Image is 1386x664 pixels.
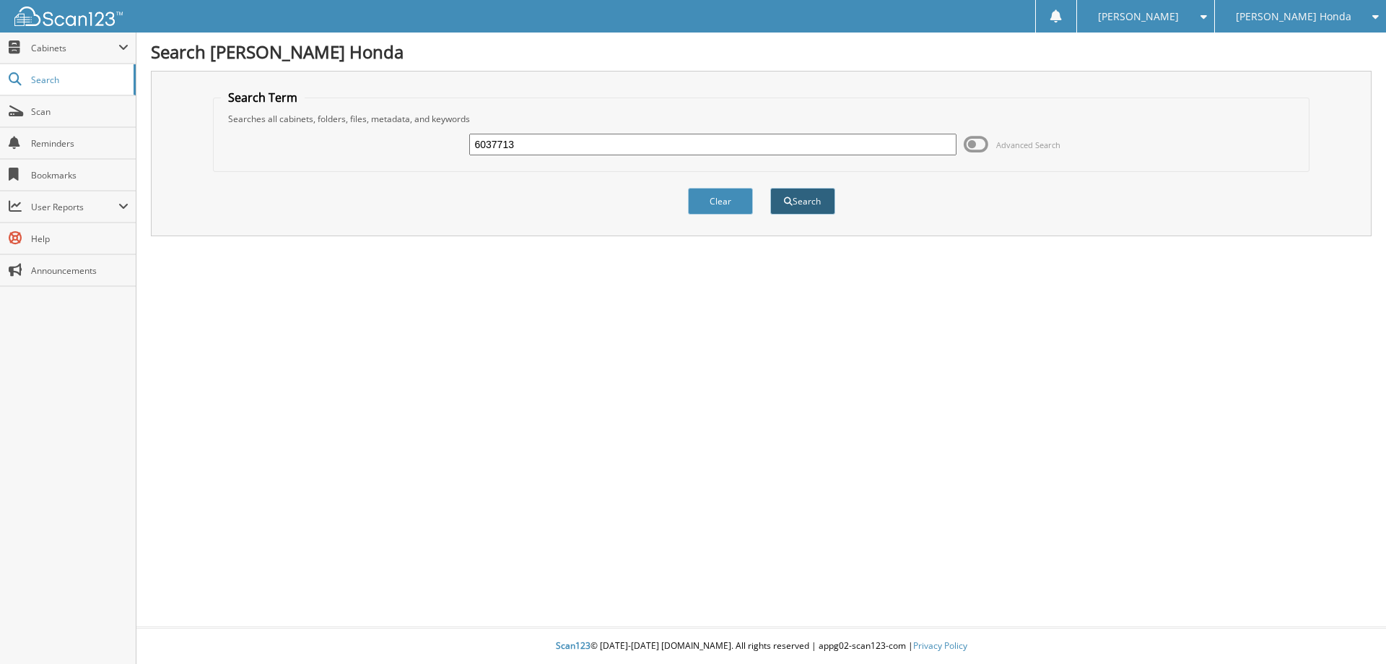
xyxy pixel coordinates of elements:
[31,42,118,54] span: Cabinets
[913,639,967,652] a: Privacy Policy
[996,139,1060,150] span: Advanced Search
[221,113,1302,125] div: Searches all cabinets, folders, files, metadata, and keywords
[31,264,128,277] span: Announcements
[31,233,128,245] span: Help
[1098,12,1179,21] span: [PERSON_NAME]
[1314,595,1386,664] iframe: Chat Widget
[770,188,835,215] button: Search
[556,639,590,652] span: Scan123
[136,629,1386,664] div: © [DATE]-[DATE] [DOMAIN_NAME]. All rights reserved | appg02-scan123-com |
[31,169,128,181] span: Bookmarks
[31,201,118,213] span: User Reports
[31,105,128,118] span: Scan
[31,74,126,86] span: Search
[688,188,753,215] button: Clear
[31,137,128,150] span: Reminders
[14,7,123,26] img: scan123-logo-white.svg
[1236,12,1351,21] span: [PERSON_NAME] Honda
[151,40,1372,64] h1: Search [PERSON_NAME] Honda
[221,90,305,105] legend: Search Term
